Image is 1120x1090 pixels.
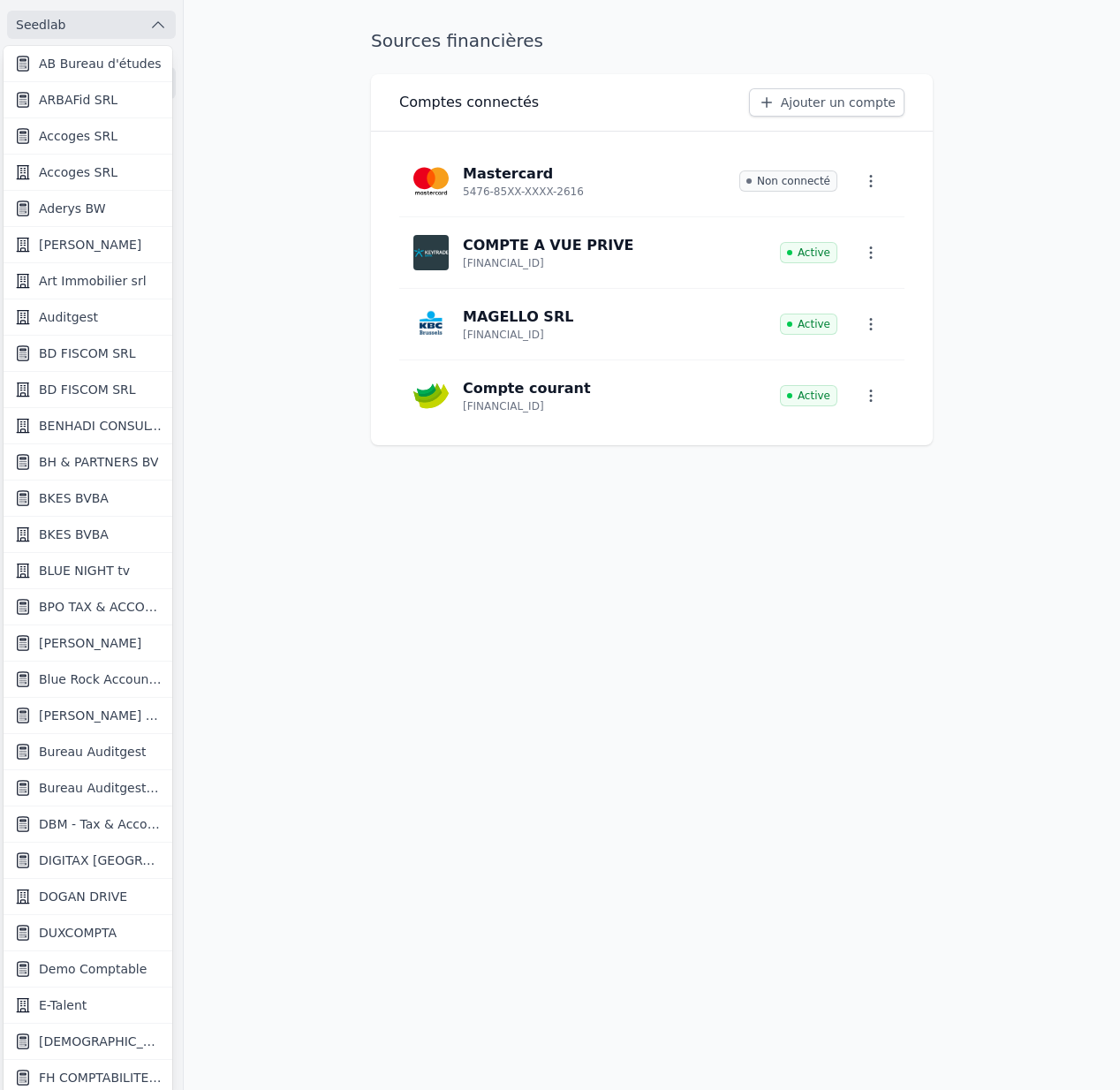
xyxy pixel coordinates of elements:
[39,453,158,471] span: BH & PARTNERS BV
[39,163,117,181] span: Accoges SRL
[39,381,136,398] span: BD FISCOM SRL
[39,55,162,72] span: AB Bureau d'études
[39,200,106,217] span: Aderys BW
[39,670,162,688] span: Blue Rock Accounting
[39,743,146,761] span: Bureau Auditgest
[39,707,162,724] span: [PERSON_NAME] (Fiduciaire)
[39,236,141,254] span: [PERSON_NAME]
[39,1033,162,1050] span: [DEMOGRAPHIC_DATA][PERSON_NAME][DEMOGRAPHIC_DATA]
[39,960,147,978] span: Demo Comptable
[39,598,162,616] span: BPO TAX & ACCOUNTANCY SRL
[39,634,141,652] span: [PERSON_NAME]
[39,344,136,362] span: BD FISCOM SRL
[39,127,117,145] span: Accoges SRL
[39,562,130,579] span: BLUE NIGHT tv
[39,489,109,507] span: BKES BVBA
[39,91,117,109] span: ARBAFid SRL
[39,526,109,543] span: BKES BVBA
[39,308,98,326] span: Auditgest
[39,417,162,435] span: BENHADI CONSULTING SRL
[39,852,162,869] span: DIGITAX [GEOGRAPHIC_DATA] SRL
[39,888,127,905] span: DOGAN DRIVE
[39,779,162,797] span: Bureau Auditgest - [PERSON_NAME]
[39,815,162,833] span: DBM - Tax & Accounting sprl
[39,924,117,942] span: DUXCOMPTA
[39,1069,162,1086] span: FH COMPTABILITE SRL
[39,272,147,290] span: Art Immobilier srl
[39,996,87,1014] span: E-Talent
